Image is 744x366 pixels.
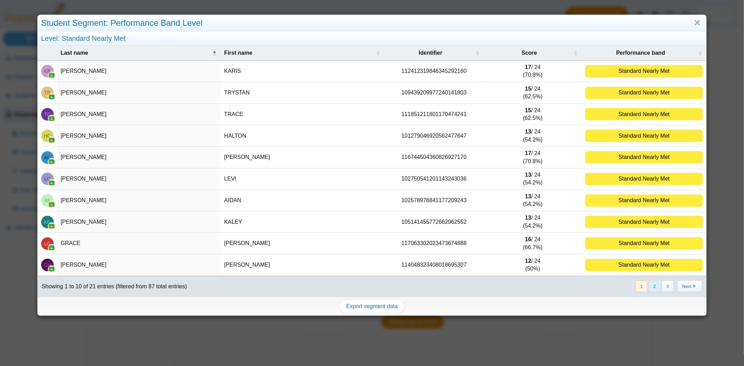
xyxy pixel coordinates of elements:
[221,61,384,82] td: KARIS
[585,173,703,185] div: Standard Nearly Met
[635,281,702,292] nav: pagination
[221,125,384,147] td: HALTON
[636,281,648,292] button: 1
[38,15,707,31] div: Student Segment: Performance Band Level
[384,104,484,125] td: 111851211801170474241
[525,150,531,156] b: 17
[384,125,484,147] td: 101279046920562477647
[662,281,674,292] button: 3
[692,17,703,29] a: Close
[48,93,55,100] img: googleClassroom-logo.png
[384,233,484,254] td: 117063302023473674888
[212,46,217,60] span: Last name : Activate to invert sorting
[384,168,484,190] td: 102750541201143243036
[585,151,703,163] div: Standard Nearly Met
[44,155,51,160] span: ALEXANDER COUSAR
[419,50,443,56] span: Identifier
[648,281,661,292] button: 2
[384,211,484,233] td: 105141455772662962552
[57,190,221,212] td: [PERSON_NAME]
[221,233,384,254] td: [PERSON_NAME]
[484,61,582,82] td: / 24 (70.8%)
[44,112,51,117] span: TRACE CHAFFIN
[221,254,384,276] td: [PERSON_NAME]
[585,108,703,120] div: Standard Nearly Met
[48,137,55,144] img: googleClassroom-logo.png
[585,65,703,77] div: Standard Nearly Met
[585,87,703,99] div: Standard Nearly Met
[525,236,531,242] b: 16
[677,281,702,292] button: Next
[698,46,702,60] span: Performance band : Activate to sort
[484,104,582,125] td: / 24 (62.5%)
[525,129,531,135] b: 13
[44,220,51,224] span: KALEY GODDARD
[525,172,531,178] b: 13
[484,190,582,212] td: / 24 (54.2%)
[521,50,537,56] span: Score
[48,115,55,122] img: googleClassroom-logo.png
[57,233,221,254] td: GRACE
[484,254,582,276] td: / 24 (50%)
[48,266,55,273] img: googleClassroom-logo.png
[48,72,55,79] img: googleClassroom-logo.png
[525,64,531,70] b: 17
[475,46,480,60] span: Identifier : Activate to sort
[44,198,51,203] span: AIDAN FULLER
[384,147,484,168] td: 116744504360826927170
[48,244,55,251] img: googleClassroom-logo.png
[484,211,582,233] td: / 24 (54.2%)
[525,107,531,113] b: 15
[585,259,703,271] div: Standard Nearly Met
[484,82,582,104] td: / 24 (62.5%)
[484,147,582,168] td: / 24 (70.8%)
[573,46,578,60] span: Score : Activate to sort
[221,168,384,190] td: LEVI
[346,303,398,309] span: Export segment data
[384,254,484,276] td: 114048323408018695307
[221,82,384,104] td: TRYSTAN
[525,193,531,199] b: 13
[44,134,51,138] span: HALTON CONNER
[57,254,221,276] td: [PERSON_NAME]
[44,90,51,95] span: TRYSTAN BLAIR
[221,190,384,212] td: AIDAN
[57,125,221,147] td: [PERSON_NAME]
[525,215,531,221] b: 13
[57,104,221,125] td: [PERSON_NAME]
[61,50,88,56] span: Last name
[616,50,665,56] span: Performance band
[48,180,55,186] img: googleClassroom-logo.png
[484,233,582,254] td: / 24 (66.7%)
[525,258,531,264] b: 12
[221,147,384,168] td: [PERSON_NAME]
[339,299,405,313] a: Export segment data
[224,50,253,56] span: First name
[525,86,531,92] b: 15
[221,104,384,125] td: TRACE
[585,216,703,228] div: Standard Nearly Met
[44,69,51,74] span: KARIS BARRON
[48,223,55,230] img: googleClassroom-logo.png
[57,147,221,168] td: [PERSON_NAME]
[376,46,380,60] span: First name : Activate to sort
[44,241,51,246] span: LANDON GRACE
[38,276,187,297] div: Showing 1 to 10 of 21 entries (filtered from 87 total entries)
[484,168,582,190] td: / 24 (54.2%)
[484,125,582,147] td: / 24 (54.2%)
[384,82,484,104] td: 109439209977240141803
[38,31,707,46] div: Level: Standard Nearly Met
[585,130,703,142] div: Standard Nearly Met
[44,176,51,181] span: LEVI CRITES
[585,237,703,250] div: Standard Nearly Met
[44,262,51,267] span: CONRAD HARRIS
[384,61,484,82] td: 112412319846345292160
[57,61,221,82] td: [PERSON_NAME]
[48,201,55,208] img: googleClassroom-logo.png
[57,168,221,190] td: [PERSON_NAME]
[585,195,703,207] div: Standard Nearly Met
[57,82,221,104] td: [PERSON_NAME]
[57,211,221,233] td: [PERSON_NAME]
[48,158,55,165] img: googleClassroom-logo.png
[384,190,484,212] td: 102578976841177209243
